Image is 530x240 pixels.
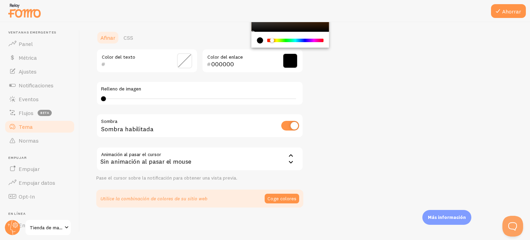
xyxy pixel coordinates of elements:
font: Panel [19,40,33,47]
a: Tema [4,120,75,134]
a: Afinar [96,31,119,45]
font: Normas [19,137,39,144]
a: CSS [119,31,137,45]
a: Flujos beta [4,106,75,120]
font: Ajustes [19,68,37,75]
a: Ajustes [4,65,75,78]
a: Normas [4,134,75,147]
font: Coge colores [267,195,296,202]
a: Empujar datos [4,176,75,190]
a: Eventos [4,92,75,106]
img: fomo-relay-logo-orange.svg [7,2,42,19]
font: Métrica [19,54,37,61]
font: Pase el cursor sobre la notificación para obtener una vista previa. [96,175,237,181]
font: beta [40,111,49,115]
font: Empujar [8,155,27,160]
font: Notificaciones [19,82,53,89]
font: Sombra habilitada [101,125,154,133]
font: Utilice la combinación de colores de su sitio web [100,195,207,202]
a: Empujar [4,162,75,176]
a: Opt-In [4,190,75,203]
font: Opt-In [19,193,35,200]
font: Más información [428,214,466,220]
font: CSS [124,34,133,41]
font: Empujar datos [19,179,55,186]
div: current color is #000000 [257,37,263,44]
a: Métrica [4,51,75,65]
button: Coge colores [265,194,299,203]
a: Notificaciones [4,78,75,92]
font: Eventos [19,96,39,103]
div: Más información [422,210,471,225]
font: Tienda de marcos [30,224,68,231]
font: Relleno de imagen [101,86,141,92]
font: Empujar [19,165,40,172]
font: Ventanas emergentes [8,30,57,35]
iframe: Ayuda Scout Beacon - Abierto [502,216,523,237]
a: Panel [4,37,75,51]
font: En línea [8,211,26,216]
font: Flujos [19,109,33,116]
font: Tema [19,123,33,130]
font: Sin animación al pasar el mouse [100,157,191,165]
font: Afinar [100,34,115,41]
a: Tienda de marcos [25,219,71,236]
a: En línea [4,218,75,232]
